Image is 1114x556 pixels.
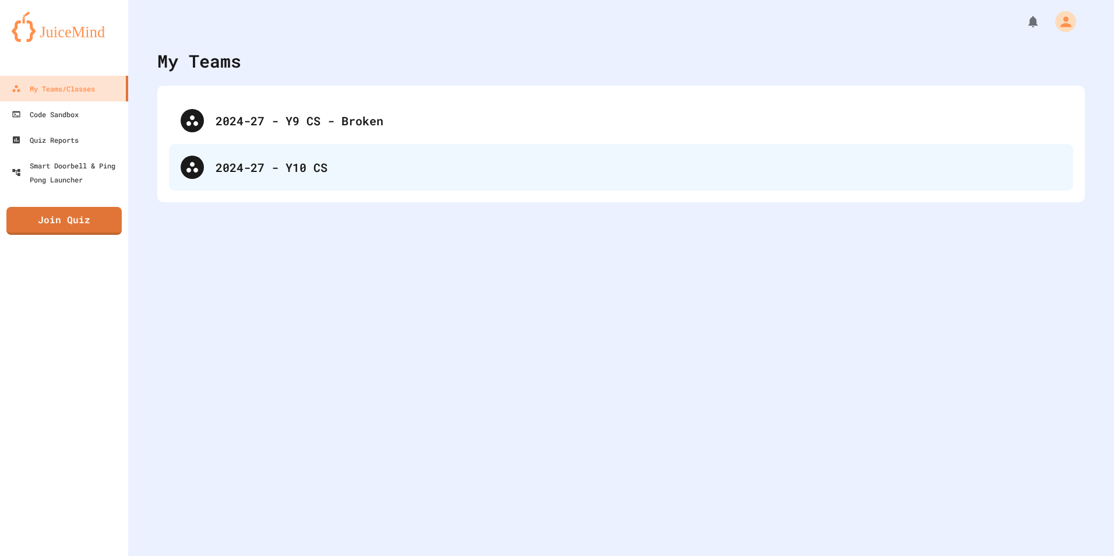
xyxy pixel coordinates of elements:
[1043,8,1079,35] div: My Account
[1004,12,1043,31] div: My Notifications
[12,12,117,42] img: logo-orange.svg
[216,112,1062,129] div: 2024-27 - Y9 CS - Broken
[216,159,1062,176] div: 2024-27 - Y10 CS
[157,48,241,74] div: My Teams
[12,107,79,121] div: Code Sandbox
[169,144,1073,191] div: 2024-27 - Y10 CS
[12,133,79,147] div: Quiz Reports
[12,159,124,186] div: Smart Doorbell & Ping Pong Launcher
[6,207,122,235] a: Join Quiz
[169,97,1073,144] div: 2024-27 - Y9 CS - Broken
[12,82,95,96] div: My Teams/Classes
